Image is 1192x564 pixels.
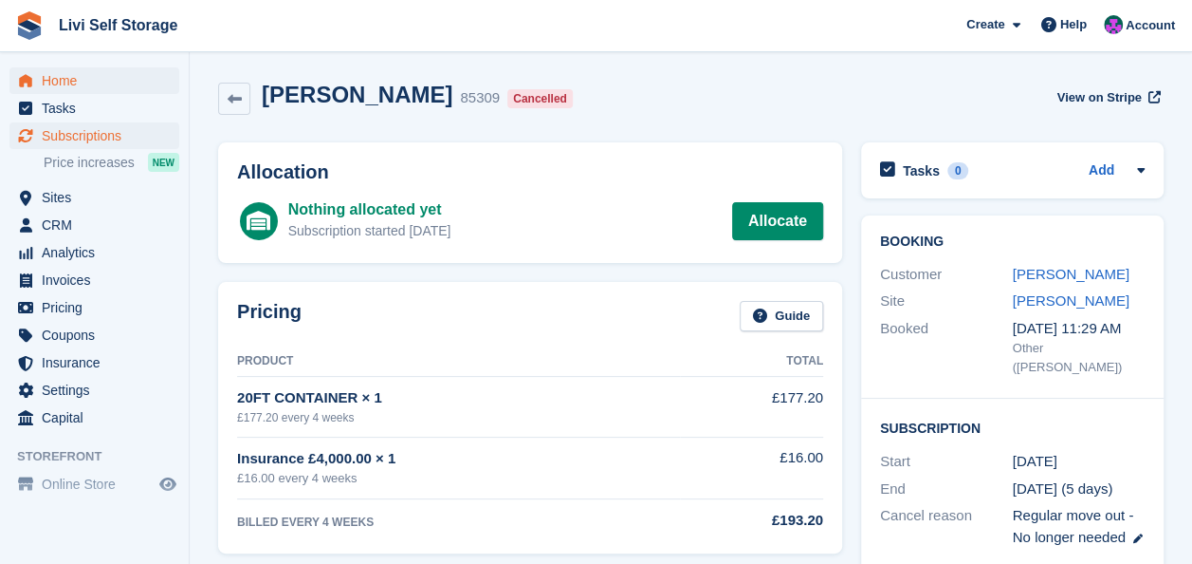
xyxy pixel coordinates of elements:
a: menu [9,294,179,321]
span: Pricing [42,294,156,321]
div: 85309 [460,87,500,109]
div: NEW [148,153,179,172]
span: Sites [42,184,156,211]
div: Customer [880,264,1013,286]
a: menu [9,322,179,348]
div: £177.20 every 4 weeks [237,409,680,426]
div: Nothing allocated yet [288,198,451,221]
span: CRM [42,212,156,238]
div: Cancel reason [880,505,1013,548]
span: Online Store [42,471,156,498]
div: End [880,479,1013,500]
a: menu [9,377,179,404]
div: Subscription started [DATE] [288,221,451,241]
h2: Tasks [903,162,940,179]
span: Create [966,15,1004,34]
div: 20FT CONTAINER × 1 [237,387,680,409]
h2: [PERSON_NAME] [262,82,452,107]
a: menu [9,95,179,122]
td: £16.00 [680,437,823,498]
h2: Allocation [237,161,823,183]
div: Other ([PERSON_NAME]) [1013,339,1146,376]
a: Price increases NEW [44,152,179,173]
a: Preview store [156,473,179,496]
div: Site [880,291,1013,312]
a: menu [9,404,179,431]
span: Subscriptions [42,122,156,149]
span: Insurance [42,349,156,376]
time: 2025-05-15 00:00:00 UTC [1013,451,1057,473]
div: [DATE] 11:29 AM [1013,318,1146,340]
img: Graham Cameron [1104,15,1123,34]
span: Settings [42,377,156,404]
a: menu [9,239,179,266]
img: stora-icon-8386f47178a22dfd0bd8f6a31ec36ba5ce8667c1dd55bd0f319d3a0aa187defe.svg [15,11,44,40]
span: Price increases [44,154,135,172]
td: £177.20 [680,377,823,437]
span: Tasks [42,95,156,122]
a: Add [1089,160,1114,182]
h2: Booking [880,235,1145,250]
a: Allocate [732,202,823,240]
a: menu [9,67,179,94]
a: menu [9,212,179,238]
span: Regular move out - No longer needed [1013,507,1134,545]
span: Coupons [42,322,156,348]
a: Guide [740,301,823,332]
a: menu [9,184,179,211]
span: Analytics [42,239,156,266]
div: Start [880,451,1013,473]
div: Insurance £4,000.00 × 1 [237,448,680,470]
h2: Pricing [237,301,302,332]
a: menu [9,349,179,376]
a: View on Stripe [1049,82,1164,113]
div: BILLED EVERY 4 WEEKS [237,514,680,531]
div: Booked [880,318,1013,377]
div: 0 [947,162,969,179]
a: [PERSON_NAME] [1013,266,1129,282]
div: £16.00 every 4 weeks [237,469,680,488]
span: View on Stripe [1056,88,1141,107]
span: Storefront [17,447,189,466]
a: menu [9,122,179,149]
span: Account [1126,16,1175,35]
span: Home [42,67,156,94]
a: [PERSON_NAME] [1013,292,1129,309]
span: Capital [42,404,156,431]
div: Cancelled [507,89,573,108]
a: Livi Self Storage [51,9,185,41]
th: Product [237,347,680,377]
div: £193.20 [680,510,823,532]
a: menu [9,267,179,293]
span: [DATE] (5 days) [1013,480,1113,497]
span: Help [1060,15,1087,34]
h2: Subscription [880,418,1145,437]
a: menu [9,471,179,498]
span: Invoices [42,267,156,293]
th: Total [680,347,823,377]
